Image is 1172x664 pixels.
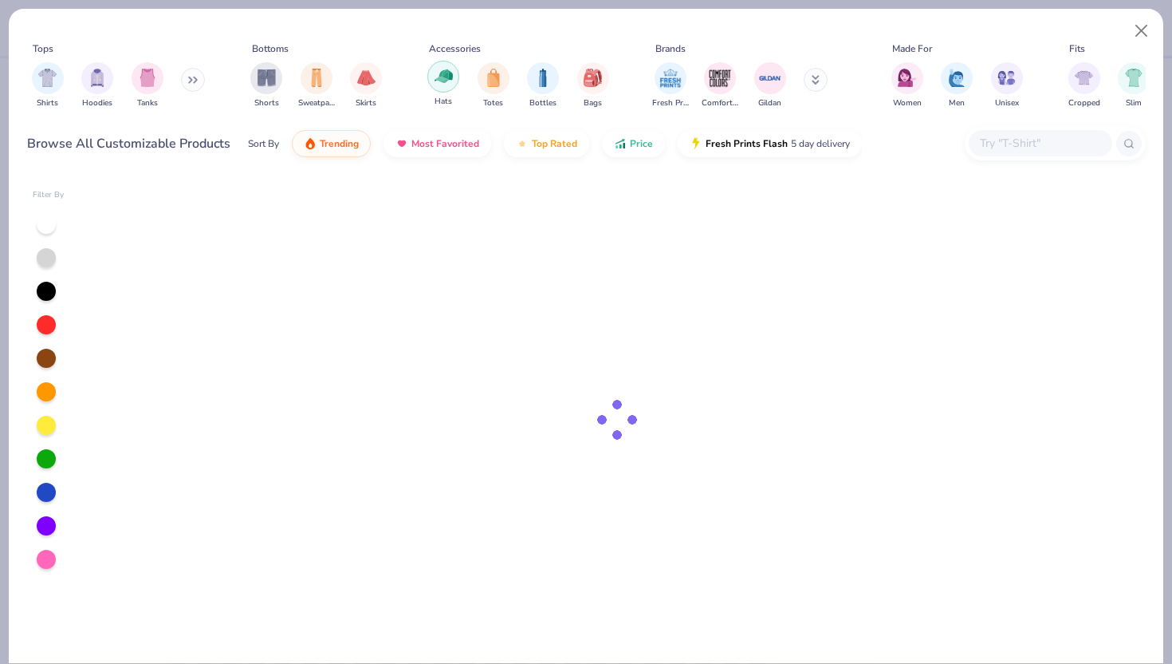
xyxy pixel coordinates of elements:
span: 5 day delivery [791,135,850,153]
img: Sweatpants Image [308,69,325,87]
button: filter button [298,62,335,109]
span: Hoodies [82,97,112,109]
span: Comfort Colors [702,97,738,109]
span: Totes [483,97,503,109]
img: Unisex Image [997,69,1016,87]
div: filter for Shorts [250,62,282,109]
div: Browse All Customizable Products [27,134,230,153]
button: filter button [250,62,282,109]
button: filter button [1068,62,1100,109]
button: Price [602,130,665,157]
img: Hats Image [435,67,453,85]
span: Sweatpants [298,97,335,109]
button: filter button [941,62,973,109]
img: Bottles Image [534,69,552,87]
img: Cropped Image [1075,69,1093,87]
button: Close [1127,16,1157,46]
img: Gildan Image [758,66,782,90]
span: Men [949,97,965,109]
button: filter button [350,62,382,109]
button: filter button [478,62,509,109]
div: Tops [33,41,53,56]
div: filter for Unisex [991,62,1023,109]
div: filter for Cropped [1068,62,1100,109]
div: filter for Women [891,62,923,109]
span: Shirts [37,97,58,109]
img: Comfort Colors Image [708,66,732,90]
button: filter button [652,62,689,109]
button: filter button [132,62,163,109]
div: filter for Comfort Colors [702,62,738,109]
div: filter for Gildan [754,62,786,109]
img: Women Image [898,69,916,87]
button: Fresh Prints Flash5 day delivery [678,130,862,157]
span: Skirts [356,97,376,109]
div: Brands [655,41,686,56]
div: filter for Slim [1118,62,1150,109]
div: Accessories [429,41,481,56]
img: Slim Image [1125,69,1143,87]
div: Filter By [33,189,65,201]
button: filter button [577,62,609,109]
button: Top Rated [504,130,589,157]
button: filter button [32,62,64,109]
img: Bags Image [584,69,601,87]
button: filter button [527,62,559,109]
div: Made For [892,41,932,56]
img: Shirts Image [38,69,57,87]
div: filter for Hats [427,61,459,108]
div: Bottoms [252,41,289,56]
button: filter button [81,62,113,109]
button: filter button [891,62,923,109]
div: filter for Totes [478,62,509,109]
span: Bags [584,97,602,109]
img: TopRated.gif [516,137,529,150]
div: filter for Bottles [527,62,559,109]
div: filter for Shirts [32,62,64,109]
img: Skirts Image [357,69,376,87]
span: Fresh Prints [652,97,689,109]
div: filter for Fresh Prints [652,62,689,109]
div: filter for Men [941,62,973,109]
button: filter button [991,62,1023,109]
span: Women [893,97,922,109]
span: Price [630,137,653,150]
img: trending.gif [304,137,317,150]
button: filter button [754,62,786,109]
button: Most Favorited [383,130,491,157]
div: Sort By [248,136,279,151]
span: Top Rated [532,137,577,150]
span: Slim [1126,97,1142,109]
span: Bottles [529,97,557,109]
img: Tanks Image [139,69,156,87]
img: Fresh Prints Image [659,66,682,90]
span: Tanks [137,97,158,109]
button: Trending [292,130,371,157]
input: Try "T-Shirt" [978,134,1101,152]
img: Shorts Image [258,69,276,87]
span: Trending [320,137,359,150]
div: Fits [1069,41,1085,56]
button: filter button [702,62,738,109]
img: flash.gif [690,137,702,150]
div: filter for Tanks [132,62,163,109]
img: Totes Image [485,69,502,87]
button: filter button [427,62,459,109]
button: filter button [1118,62,1150,109]
img: most_fav.gif [395,137,408,150]
span: Gildan [758,97,781,109]
div: filter for Skirts [350,62,382,109]
div: filter for Bags [577,62,609,109]
div: filter for Sweatpants [298,62,335,109]
span: Cropped [1068,97,1100,109]
span: Most Favorited [411,137,479,150]
img: Men Image [948,69,966,87]
span: Hats [435,96,452,108]
img: Hoodies Image [88,69,106,87]
div: filter for Hoodies [81,62,113,109]
span: Unisex [995,97,1019,109]
span: Shorts [254,97,279,109]
span: Fresh Prints Flash [706,137,788,150]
